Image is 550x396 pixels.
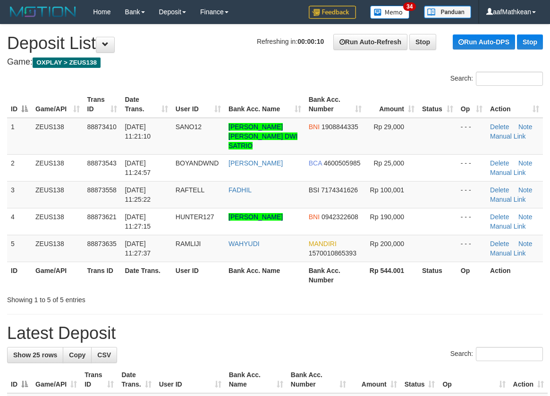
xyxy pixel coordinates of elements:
[297,38,324,45] strong: 00:00:10
[490,240,509,247] a: Delete
[365,262,418,289] th: Rp 544.001
[7,291,222,305] div: Showing 1 to 5 of 5 entries
[370,6,410,19] img: Button%20Memo.svg
[309,213,320,221] span: BNI
[87,123,117,131] span: 88873410
[118,366,155,393] th: Date Trans.: activate to sort column ascending
[87,240,117,247] span: 88873635
[125,213,151,230] span: [DATE] 11:27:15
[172,91,225,118] th: User ID: activate to sort column ascending
[228,123,297,149] a: [PERSON_NAME] [PERSON_NAME] DWI SATRIO
[409,34,436,50] a: Stop
[32,366,81,393] th: Game/API: activate to sort column ascending
[517,34,543,49] a: Stop
[228,213,283,221] a: [PERSON_NAME]
[7,91,32,118] th: ID: activate to sort column descending
[87,159,117,167] span: 88873543
[125,186,151,203] span: [DATE] 11:25:22
[518,213,533,221] a: Note
[457,118,486,155] td: - - -
[403,2,416,11] span: 34
[32,181,84,208] td: ZEUS138
[7,235,32,262] td: 5
[125,123,151,140] span: [DATE] 11:21:10
[309,240,337,247] span: MANDIRI
[453,34,515,49] a: Run Auto-DPS
[155,366,225,393] th: User ID: activate to sort column ascending
[424,6,471,18] img: panduan.png
[418,91,457,118] th: Status: activate to sort column ascending
[32,91,84,118] th: Game/API: activate to sort column ascending
[13,351,57,359] span: Show 25 rows
[87,213,117,221] span: 88873621
[373,159,404,167] span: Rp 25,000
[7,154,32,181] td: 2
[7,347,63,363] a: Show 25 rows
[91,347,117,363] a: CSV
[457,235,486,262] td: - - -
[305,91,365,118] th: Bank Acc. Number: activate to sort column ascending
[324,159,361,167] span: Copy 4600505985 to clipboard
[365,91,418,118] th: Amount: activate to sort column ascending
[176,123,202,131] span: SANO12
[490,196,526,203] a: Manual Link
[69,351,85,359] span: Copy
[450,72,543,86] label: Search:
[172,262,225,289] th: User ID
[490,132,526,140] a: Manual Link
[121,91,171,118] th: Date Trans.: activate to sort column ascending
[457,91,486,118] th: Op: activate to sort column ascending
[370,240,404,247] span: Rp 200,000
[32,154,84,181] td: ZEUS138
[7,58,543,67] h4: Game:
[7,208,32,235] td: 4
[490,159,509,167] a: Delete
[490,223,526,230] a: Manual Link
[7,366,32,393] th: ID: activate to sort column descending
[490,186,509,194] a: Delete
[518,186,533,194] a: Note
[309,186,320,194] span: BSI
[176,186,204,194] span: RAFTELL
[309,6,356,19] img: Feedback.jpg
[509,366,548,393] th: Action: activate to sort column ascending
[7,324,543,343] h1: Latest Deposit
[457,181,486,208] td: - - -
[228,186,252,194] a: FADHIL
[490,249,526,257] a: Manual Link
[370,213,404,221] span: Rp 190,000
[32,118,84,155] td: ZEUS138
[370,186,404,194] span: Rp 100,001
[125,240,151,257] span: [DATE] 11:27:37
[333,34,407,50] a: Run Auto-Refresh
[225,262,305,289] th: Bank Acc. Name
[490,169,526,176] a: Manual Link
[518,159,533,167] a: Note
[309,123,320,131] span: BNI
[32,262,84,289] th: Game/API
[350,366,401,393] th: Amount: activate to sort column ascending
[7,34,543,53] h1: Deposit List
[518,123,533,131] a: Note
[490,123,509,131] a: Delete
[373,123,404,131] span: Rp 29,000
[309,159,322,167] span: BCA
[87,186,117,194] span: 88873558
[490,213,509,221] a: Delete
[84,262,121,289] th: Trans ID
[125,159,151,176] span: [DATE] 11:24:57
[401,366,439,393] th: Status: activate to sort column ascending
[450,347,543,361] label: Search:
[63,347,92,363] a: Copy
[32,208,84,235] td: ZEUS138
[84,91,121,118] th: Trans ID: activate to sort column ascending
[97,351,111,359] span: CSV
[7,5,79,19] img: MOTION_logo.png
[418,262,457,289] th: Status
[457,262,486,289] th: Op
[32,235,84,262] td: ZEUS138
[305,262,365,289] th: Bank Acc. Number
[228,159,283,167] a: [PERSON_NAME]
[225,366,287,393] th: Bank Acc. Name: activate to sort column ascending
[225,91,305,118] th: Bank Acc. Name: activate to sort column ascending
